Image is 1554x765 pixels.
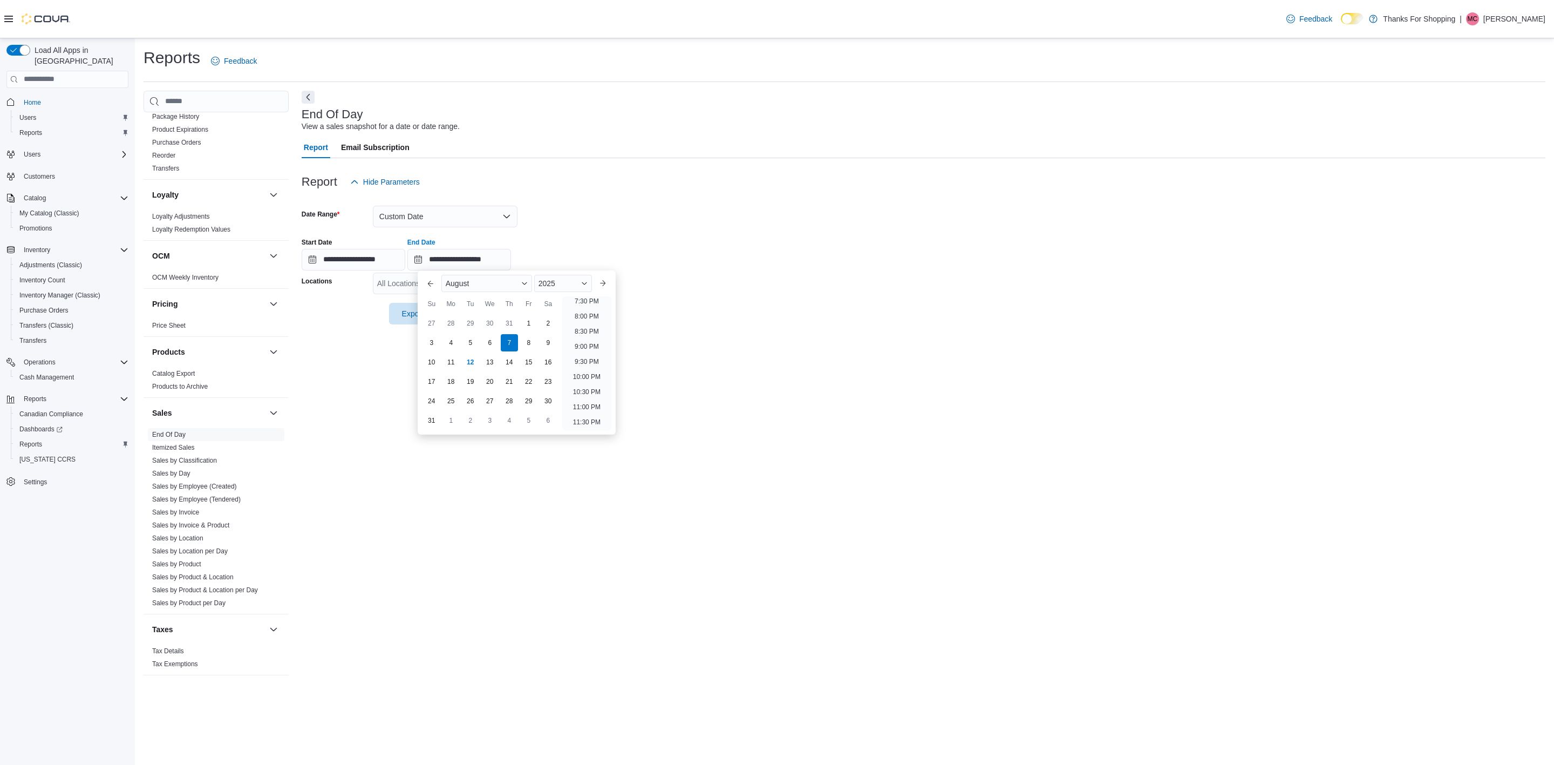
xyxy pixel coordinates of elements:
span: Inventory Count [15,274,128,287]
button: Hide Parameters [346,171,424,193]
span: Sales by Day [152,469,190,478]
a: Inventory Manager (Classic) [15,289,105,302]
a: Tax Exemptions [152,660,198,668]
div: day-27 [423,315,440,332]
div: day-17 [423,373,440,390]
span: Package History [152,112,199,121]
a: Home [19,96,45,109]
a: Package History [152,113,199,120]
button: Canadian Compliance [11,407,133,422]
div: day-2 [462,412,479,429]
li: 7:30 PM [570,295,603,308]
span: My Catalog (Classic) [15,207,128,220]
a: End Of Day [152,431,186,438]
a: Settings [19,476,51,489]
span: Canadian Compliance [19,410,83,418]
div: day-5 [520,412,537,429]
h1: Reports [144,47,200,69]
button: Next [302,91,315,104]
div: day-5 [462,334,479,351]
span: Feedback [224,56,257,66]
span: Export [396,303,443,324]
span: Catalog Export [152,369,195,378]
button: My Catalog (Classic) [11,206,133,221]
span: Inventory Count [19,276,65,285]
span: Canadian Compliance [15,408,128,421]
button: Users [19,148,45,161]
button: Sales [152,408,265,418]
span: Transfers [15,334,128,347]
span: Dashboards [19,425,63,434]
div: day-10 [423,354,440,371]
div: Th [501,295,518,313]
button: Transfers (Classic) [11,318,133,333]
span: Customers [19,170,128,183]
span: Reports [15,126,128,139]
a: Dashboards [15,423,67,436]
span: Promotions [15,222,128,235]
p: Thanks For Shopping [1383,12,1455,25]
div: Sales [144,428,289,614]
span: Loyalty Adjustments [152,212,210,221]
a: My Catalog (Classic) [15,207,84,220]
div: day-30 [540,392,557,410]
a: Reports [15,438,46,451]
a: Sales by Invoice & Product [152,522,229,529]
a: Sales by Employee (Tendered) [152,496,241,503]
button: Home [2,94,133,110]
span: Users [24,150,40,159]
a: Sales by Invoice [152,509,199,516]
span: Inventory [19,243,128,256]
span: Feedback [1299,13,1332,24]
span: Inventory Manager (Classic) [15,289,128,302]
span: Reports [19,440,42,449]
a: Itemized Sales [152,444,195,451]
button: Transfers [11,333,133,348]
div: day-8 [520,334,537,351]
a: Sales by Day [152,470,190,477]
h3: Taxes [152,624,173,635]
span: Products to Archive [152,382,208,391]
span: Tax Details [152,647,184,655]
span: Settings [24,478,47,486]
p: | [1460,12,1462,25]
h3: Loyalty [152,189,179,200]
span: Operations [24,358,56,367]
button: Purchase Orders [11,303,133,318]
button: OCM [152,251,265,261]
button: Reports [11,437,133,452]
button: Inventory Manager (Classic) [11,288,133,303]
span: Itemized Sales [152,443,195,452]
span: Sales by Product & Location per Day [152,586,258,594]
div: day-29 [520,392,537,410]
div: day-6 [481,334,499,351]
div: Button. Open the year selector. 2025 is currently selected. [534,275,592,292]
div: Marc Chenier [1466,12,1479,25]
span: Cash Management [19,373,74,382]
span: Cash Management [15,371,128,384]
a: Sales by Employee (Created) [152,483,237,490]
li: 11:00 PM [569,401,605,414]
a: Product Expirations [152,126,208,133]
a: Loyalty Redemption Values [152,226,230,233]
div: Pricing [144,319,289,336]
button: Loyalty [152,189,265,200]
nav: Complex example [6,90,128,518]
span: Transfers [152,164,179,173]
span: August [446,279,469,288]
div: August, 2025 [422,314,558,430]
a: Feedback [1282,8,1337,30]
span: MC [1468,12,1478,25]
div: day-1 [520,315,537,332]
button: Catalog [19,192,50,205]
li: 11:30 PM [569,416,605,429]
button: Settings [2,473,133,489]
button: Pricing [152,299,265,309]
div: day-24 [423,392,440,410]
div: day-13 [481,354,499,371]
button: Loyalty [267,188,280,201]
span: Transfers (Classic) [19,321,73,330]
div: day-2 [540,315,557,332]
span: Price Sheet [152,321,186,330]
